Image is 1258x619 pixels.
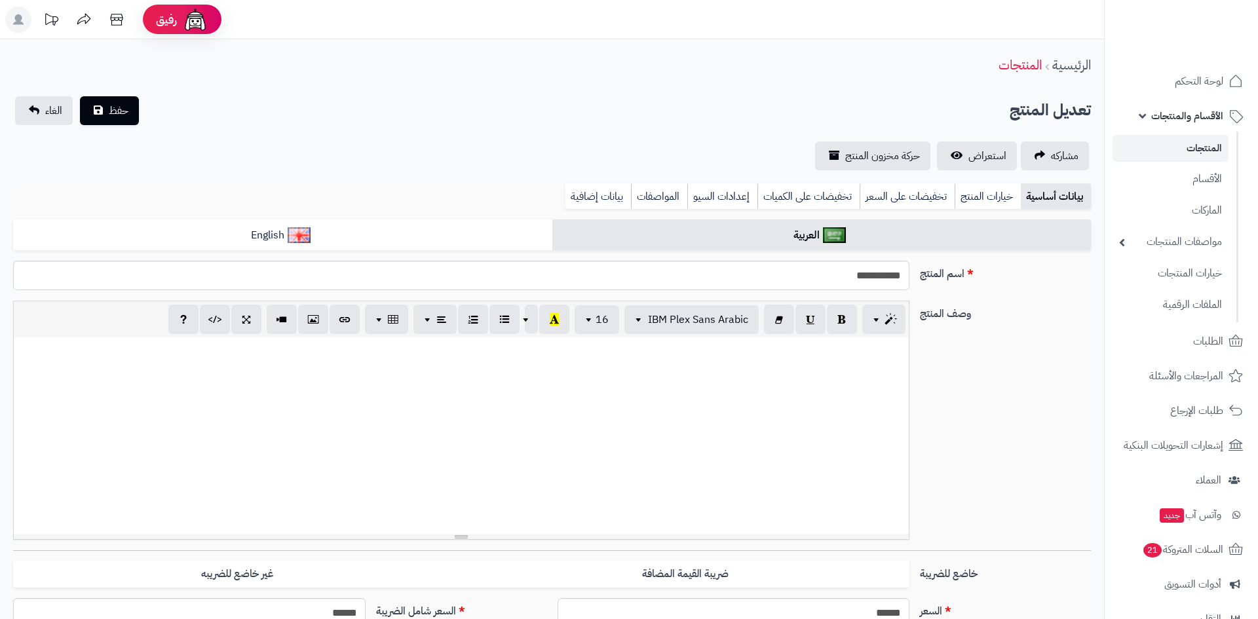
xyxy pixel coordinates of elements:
span: 21 [1143,543,1162,557]
a: الأقسام [1113,165,1229,193]
a: تحديثات المنصة [35,7,67,36]
label: غير خاضع للضريبه [13,561,461,588]
label: ضريبة القيمة المضافة [461,561,909,588]
button: IBM Plex Sans Arabic [624,305,759,334]
span: حركة مخزون المنتج [845,148,920,164]
a: الرئيسية [1052,55,1091,75]
a: المنتجات [1113,135,1229,162]
span: أدوات التسويق [1164,575,1221,593]
a: المواصفات [631,183,687,210]
a: إشعارات التحويلات البنكية [1113,430,1250,461]
span: العملاء [1196,471,1221,489]
a: المنتجات [999,55,1042,75]
a: وآتس آبجديد [1113,499,1250,531]
span: استعراض [968,148,1006,164]
span: الغاء [45,103,62,119]
span: مشاركه [1051,148,1078,164]
img: ai-face.png [182,7,208,33]
span: الطلبات [1193,332,1223,350]
span: لوحة التحكم [1175,72,1223,90]
a: مواصفات المنتجات [1113,228,1229,256]
a: خيارات المنتج [955,183,1021,210]
a: إعدادات السيو [687,183,757,210]
label: السعر [915,598,1096,619]
a: حركة مخزون المنتج [815,141,930,170]
span: 16 [596,312,609,328]
a: English [13,219,552,252]
a: تخفيضات على الكميات [757,183,860,210]
a: السلات المتروكة21 [1113,534,1250,565]
label: وصف المنتج [915,301,1096,322]
label: السعر شامل الضريبة [371,598,552,619]
span: إشعارات التحويلات البنكية [1124,436,1223,455]
a: الملفات الرقمية [1113,291,1229,319]
span: طلبات الإرجاع [1170,402,1223,420]
span: جديد [1160,508,1184,523]
img: English [288,227,311,243]
span: حفظ [109,103,128,119]
img: logo-2.png [1169,33,1246,60]
a: الطلبات [1113,326,1250,357]
a: لوحة التحكم [1113,66,1250,97]
label: اسم المنتج [915,261,1096,282]
a: تخفيضات على السعر [860,183,955,210]
img: العربية [823,227,846,243]
a: المراجعات والأسئلة [1113,360,1250,392]
a: الغاء [15,96,73,125]
span: IBM Plex Sans Arabic [648,312,748,328]
button: حفظ [80,96,139,125]
a: العملاء [1113,464,1250,496]
span: المراجعات والأسئلة [1149,367,1223,385]
a: أدوات التسويق [1113,569,1250,600]
span: رفيق [156,12,177,28]
span: وآتس آب [1158,506,1221,524]
a: استعراض [937,141,1017,170]
a: مشاركه [1021,141,1089,170]
h2: تعديل المنتج [1010,97,1091,124]
a: بيانات إضافية [565,183,631,210]
label: خاضع للضريبة [915,561,1096,582]
a: خيارات المنتجات [1113,259,1229,288]
a: العربية [552,219,1092,252]
a: بيانات أساسية [1021,183,1091,210]
button: 16 [575,305,619,334]
a: الماركات [1113,197,1229,225]
span: الأقسام والمنتجات [1151,107,1223,125]
span: السلات المتروكة [1142,540,1223,559]
a: طلبات الإرجاع [1113,395,1250,426]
